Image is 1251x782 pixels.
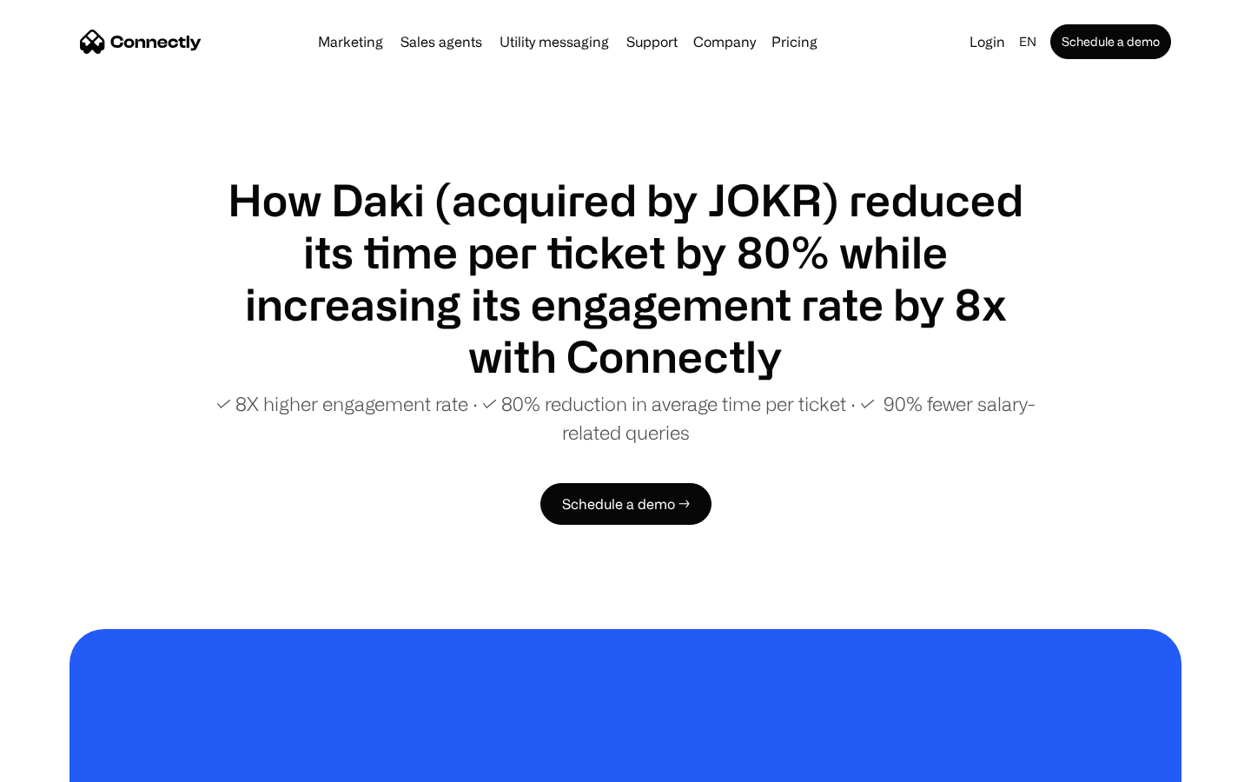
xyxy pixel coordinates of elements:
[764,35,824,49] a: Pricing
[693,30,756,54] div: Company
[394,35,489,49] a: Sales agents
[493,35,616,49] a: Utility messaging
[35,752,104,776] ul: Language list
[619,35,685,49] a: Support
[963,30,1012,54] a: Login
[540,483,712,525] a: Schedule a demo →
[1019,30,1036,54] div: en
[311,35,390,49] a: Marketing
[17,750,104,776] aside: Language selected: English
[208,174,1042,382] h1: How Daki (acquired by JOKR) reduced its time per ticket by 80% while increasing its engagement ra...
[1050,24,1171,59] a: Schedule a demo
[208,389,1042,447] p: ✓ 8X higher engagement rate ∙ ✓ 80% reduction in average time per ticket ∙ ✓ 90% fewer salary-rel...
